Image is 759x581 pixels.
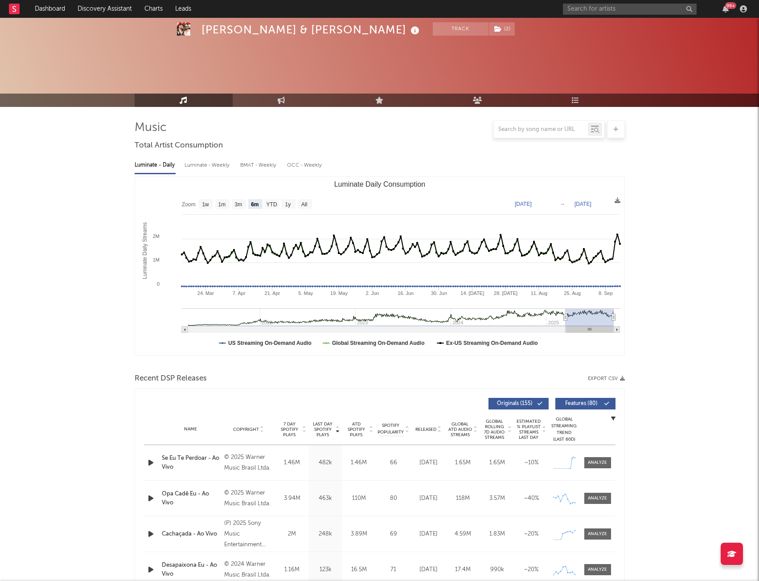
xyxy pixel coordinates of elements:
[448,565,478,574] div: 17.4M
[345,530,373,539] div: 3.89M
[345,458,373,467] div: 1.46M
[162,561,220,578] a: Desapaixona Eu - Ao Vivo
[448,458,478,467] div: 1.65M
[298,290,313,296] text: 5. May
[345,565,373,574] div: 16.5M
[278,458,307,467] div: 1.46M
[460,290,484,296] text: 14. [DATE]
[332,340,424,346] text: Global Streaming On-Demand Audio
[152,257,159,262] text: 1M
[378,530,409,539] div: 69
[555,398,615,409] button: Features(80)
[224,559,273,581] div: © 2024 Warner Music Brasil Ltda.
[564,290,580,296] text: 25. Aug
[494,290,517,296] text: 28. [DATE]
[398,290,414,296] text: 16. Jun
[311,494,340,503] div: 463k
[488,398,549,409] button: Originals(155)
[233,427,259,432] span: Copyright
[551,416,578,443] div: Global Streaming Trend (Last 60D)
[334,180,425,188] text: Luminate Daily Consumption
[515,201,532,207] text: [DATE]
[378,458,409,467] div: 66
[517,458,546,467] div: ~ 10 %
[494,401,535,406] span: Originals ( 155 )
[285,201,291,208] text: 1y
[162,454,220,471] a: Se Eu Te Perdoar - Ao Vivo
[415,427,436,432] span: Released
[588,376,625,381] button: Export CSV
[482,494,512,503] div: 3.57M
[345,494,373,503] div: 110M
[725,2,736,9] div: 99 +
[311,530,340,539] div: 248k
[218,201,226,208] text: 1m
[517,565,546,574] div: ~ 20 %
[517,494,546,503] div: ~ 40 %
[162,426,220,433] div: Name
[482,458,512,467] div: 1.65M
[377,422,404,436] span: Spotify Popularity
[201,22,422,37] div: [PERSON_NAME] & [PERSON_NAME]
[433,22,488,36] button: Track
[599,290,613,296] text: 8. Sep
[287,158,323,173] div: OCC - Weekly
[414,458,443,467] div: [DATE]
[517,530,546,539] div: ~ 20 %
[162,530,220,539] a: Cachaçada - Ao Vivo
[494,126,588,133] input: Search by song name or URL
[431,290,447,296] text: 30. Jun
[488,22,515,36] span: ( 2 )
[240,158,278,173] div: BMAT - Weekly
[182,201,196,208] text: Zoom
[311,565,340,574] div: 123k
[202,201,209,208] text: 1w
[228,340,312,346] text: US Streaming On-Demand Audio
[135,158,176,173] div: Luminate - Daily
[142,222,148,279] text: Luminate Daily Streams
[489,22,515,36] button: (2)
[448,530,478,539] div: 4.59M
[561,401,602,406] span: Features ( 80 )
[414,494,443,503] div: [DATE]
[330,290,348,296] text: 19. May
[162,490,220,507] a: Opa Cadê Eu - Ao Vivo
[574,201,591,207] text: [DATE]
[722,5,729,12] button: 99+
[264,290,280,296] text: 21. Apr
[414,565,443,574] div: [DATE]
[517,419,541,440] span: Estimated % Playlist Streams Last Day
[311,421,335,438] span: Last Day Spotify Plays
[414,530,443,539] div: [DATE]
[224,452,273,474] div: © 2025 Warner Music Brasil Ltda.
[278,530,307,539] div: 2M
[365,290,379,296] text: 2. Jun
[482,565,512,574] div: 990k
[345,421,368,438] span: ATD Spotify Plays
[448,421,472,438] span: Global ATD Audio Streams
[378,494,409,503] div: 80
[563,4,697,15] input: Search for artists
[135,140,223,151] span: Total Artist Consumption
[224,518,273,550] div: (P) 2025 Sony Music Entertainment Brasil ltda.
[224,488,273,509] div: © 2025 Warner Music Brasil Ltda.
[156,281,159,286] text: 0
[278,421,301,438] span: 7 Day Spotify Plays
[232,290,245,296] text: 7. Apr
[266,201,277,208] text: YTD
[530,290,547,296] text: 11. Aug
[482,419,507,440] span: Global Rolling 7D Audio Streams
[135,177,624,355] svg: Luminate Daily Consumption
[278,565,307,574] div: 1.16M
[311,458,340,467] div: 482k
[251,201,258,208] text: 6m
[378,565,409,574] div: 71
[152,233,159,239] text: 2M
[135,373,207,384] span: Recent DSP Releases
[560,201,565,207] text: →
[278,494,307,503] div: 3.94M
